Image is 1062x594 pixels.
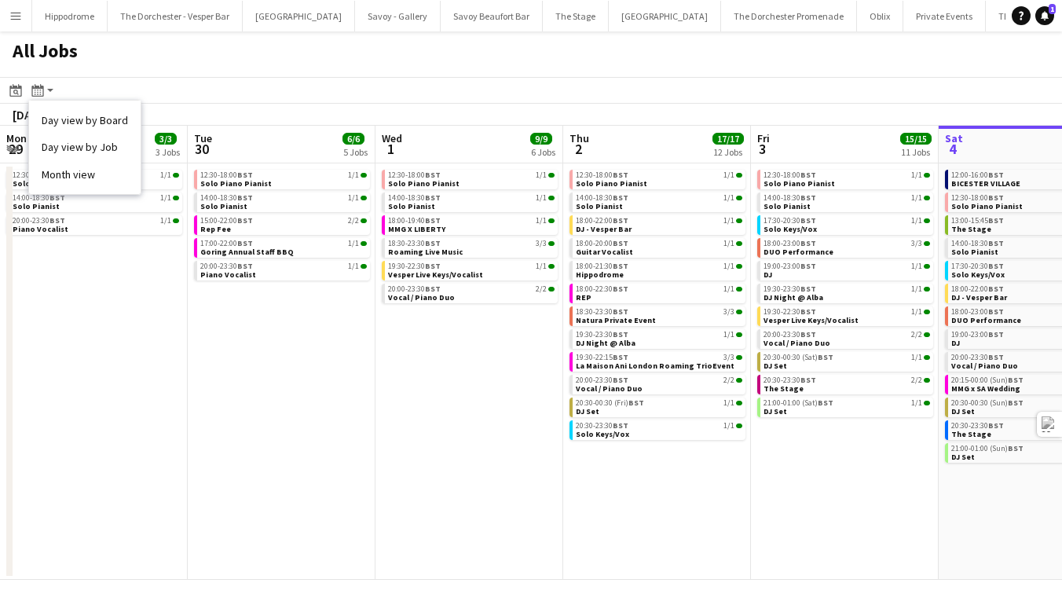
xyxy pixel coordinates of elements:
div: 19:30-22:30BST1/1Vesper Live Keys/Vocalist [757,306,933,329]
span: 1/1 [736,196,742,200]
span: BST [988,192,1004,203]
a: 18:30-23:30BST3/3Natura Private Event [576,306,742,324]
a: 12:30-18:00BST1/1Solo Piano Pianist [200,170,367,188]
span: BST [800,284,816,294]
span: BST [237,238,253,248]
span: BST [613,329,628,339]
span: DJ - Vesper Bar [576,224,632,234]
span: Solo Piano Pianist [951,201,1023,211]
span: BST [1008,375,1024,385]
span: BST [800,170,816,180]
span: BST [237,215,253,225]
span: 1/1 [911,217,922,225]
span: 3/3 [536,240,547,247]
span: 1/1 [911,308,922,316]
a: 14:00-18:30BST1/1Solo Pianist [764,192,930,211]
span: BST [800,375,816,385]
span: Solo Pianist [388,201,435,211]
span: Vesper Live Keys/Vocalist [764,315,859,325]
span: BST [818,352,833,362]
span: DJ Night @ Alba [764,292,823,302]
span: The Stage [951,224,991,234]
a: 20:00-23:30BST2/2Vocal / Piano Duo [764,329,930,347]
div: 17:30-20:30BST1/1Solo Keys/Vox [757,215,933,238]
span: BST [49,192,65,203]
span: BST [988,352,1004,362]
span: 14:00-18:30 [13,194,65,202]
span: BST [988,170,1004,180]
a: Day view by Board [42,113,128,127]
span: Hippodrome [576,269,624,280]
a: 1 [1035,6,1054,25]
span: 1/1 [924,218,930,223]
span: BST [613,352,628,362]
span: MMG x SA Wedding [951,383,1020,394]
span: 18:00-20:00 [576,240,628,247]
div: 19:30-22:15BST3/3La Maison Ani London Roaming TrioEvent [569,352,745,375]
span: Guitar Vocalist [576,247,633,257]
a: 20:00-23:30BST1/1Piano Vocalist [13,215,179,233]
div: 18:30-23:30BST3/3Natura Private Event [569,306,745,329]
a: 18:30-23:30BST3/3Roaming Live Music [388,238,555,256]
span: 1/1 [924,196,930,200]
div: 19:30-22:30BST1/1Vesper Live Keys/Vocalist [382,261,558,284]
span: BICESTER VILLAGE [951,178,1020,189]
span: Solo Piano Pianist [764,178,835,189]
span: DJ [951,338,960,348]
span: 12:30-18:00 [200,171,253,179]
span: 19:30-22:15 [576,354,628,361]
span: 12:30-18:00 [951,194,1004,202]
a: 18:00-22:30BST1/1REP [576,284,742,302]
span: 1/1 [723,217,734,225]
a: 20:00-23:30BST2/2Vocal / Piano Duo [576,375,742,393]
span: 20:00-23:30 [388,285,441,293]
span: 18:00-22:30 [576,285,628,293]
div: 12:30-18:00BST1/1Solo Piano Pianist [194,170,370,192]
span: 2/2 [536,285,547,293]
span: 1/1 [536,262,547,270]
a: 20:30-00:30 (Sat)BST1/1DJ Set [764,352,930,370]
span: Solo Piano Pianist [200,178,272,189]
a: 18:00-19:40BST1/1MMG X LIBERTY [388,215,555,233]
a: 19:30-22:15BST3/3La Maison Ani London Roaming TrioEvent [576,352,742,370]
span: BST [425,261,441,271]
span: BST [988,215,1004,225]
span: 1/1 [723,171,734,179]
span: Piano Vocalist [200,269,256,280]
span: 20:00-23:30 [951,354,1004,361]
span: 1/1 [160,217,171,225]
span: 1/1 [361,173,367,178]
span: DJ [764,269,772,280]
span: 2/2 [924,332,930,337]
span: 1/1 [536,217,547,225]
span: 1/1 [736,287,742,291]
a: 12:30-18:00BST1/1Solo Piano Pianist [576,170,742,188]
span: BST [613,306,628,317]
a: 14:00-18:30BST1/1Solo Pianist [13,192,179,211]
a: 18:00-22:00BST1/1DJ - Vesper Bar [576,215,742,233]
span: Vocal / Piano Duo [388,292,455,302]
span: 17:30-20:30 [764,217,816,225]
span: 1/1 [723,240,734,247]
div: 20:30-23:30BST2/2The Stage [757,375,933,398]
a: 18:00-21:30BST1/1Hippodrome [576,261,742,279]
div: 20:00-23:30BST2/2Vocal / Piano Duo [569,375,745,398]
a: 17:00-22:00BST1/1Goring Annual Staff BBQ [200,238,367,256]
span: 1/1 [911,262,922,270]
span: 1/1 [911,194,922,202]
div: 20:00-23:30BST1/1Piano Vocalist [194,261,370,284]
span: 17:30-20:30 [951,262,1004,270]
span: 1/1 [173,196,179,200]
span: 1/1 [736,264,742,269]
div: 18:00-22:30BST1/1REP [569,284,745,306]
span: DUO Performance [951,315,1021,325]
span: 18:00-22:00 [951,285,1004,293]
span: 1/1 [348,240,359,247]
span: 20:30-23:30 [764,376,816,384]
a: Month view [42,167,128,181]
span: BST [425,284,441,294]
a: 19:30-23:30BST1/1DJ Night @ Alba [764,284,930,302]
div: 15:00-22:00BST2/2Rep Fee [194,215,370,238]
div: 20:30-00:30 (Sat)BST1/1DJ Set [757,352,933,375]
div: 12:30-18:00BST1/1Solo Piano Pianist [382,170,558,192]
